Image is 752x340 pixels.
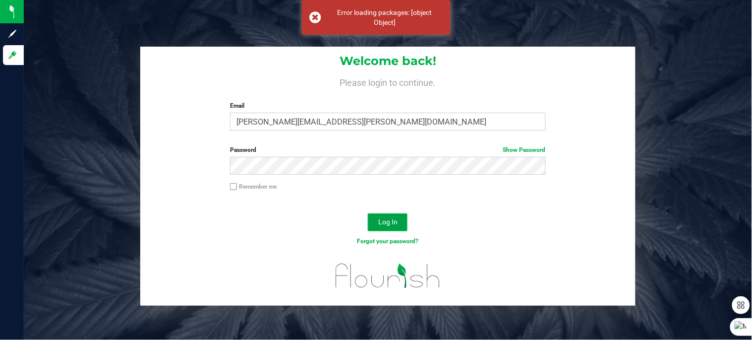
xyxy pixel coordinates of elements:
[378,218,398,226] span: Log In
[230,183,237,190] input: Remember me
[230,182,277,191] label: Remember me
[368,213,407,231] button: Log In
[357,238,418,245] a: Forgot your password?
[230,146,256,153] span: Password
[326,256,450,296] img: flourish_logo.svg
[327,7,443,27] div: Error loading packages: [object Object]
[140,75,636,87] h4: Please login to continue.
[140,55,636,68] h1: Welcome back!
[503,146,546,153] a: Show Password
[230,101,545,110] label: Email
[7,29,17,39] inline-svg: Sign up
[7,50,17,60] inline-svg: Log in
